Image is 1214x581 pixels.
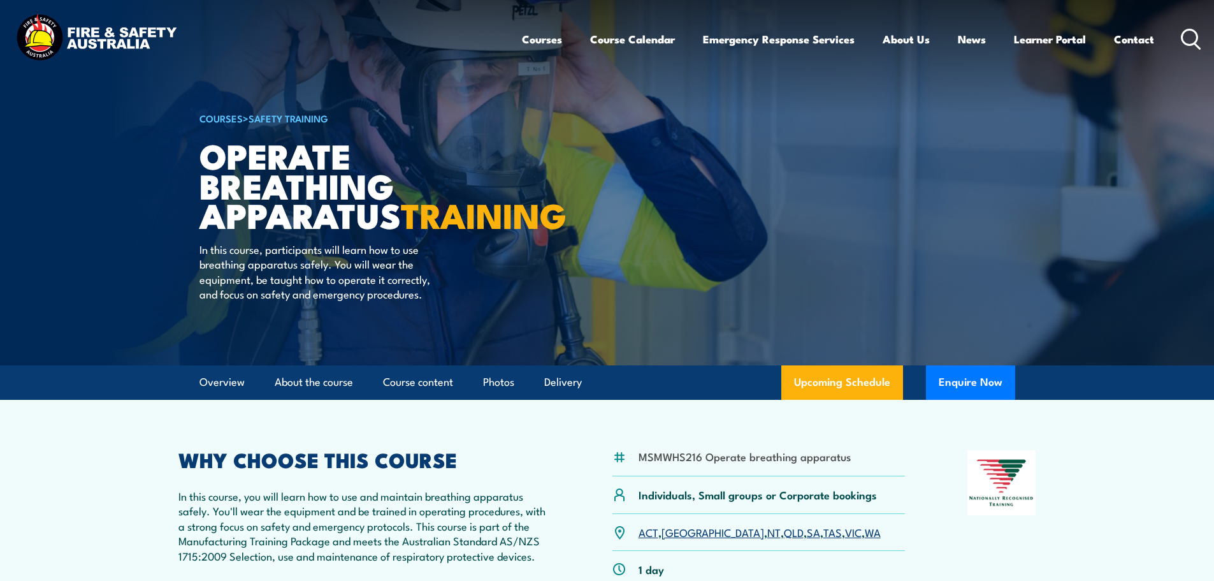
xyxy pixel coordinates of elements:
a: Course content [383,365,453,399]
li: MSMWHS216 Operate breathing apparatus [639,449,851,464]
a: News [958,22,986,56]
a: Delivery [544,365,582,399]
a: Course Calendar [590,22,675,56]
h2: WHY CHOOSE THIS COURSE [178,450,551,468]
button: Enquire Now [926,365,1015,400]
img: Nationally Recognised Training logo. [967,450,1036,515]
h6: > [199,110,514,126]
a: QLD [784,524,804,540]
p: In this course, you will learn how to use and maintain breathing apparatus safely. You'll wear th... [178,489,551,563]
a: Safety Training [249,111,328,125]
h1: Operate Breathing Apparatus [199,140,514,230]
a: ACT [639,524,658,540]
p: Individuals, Small groups or Corporate bookings [639,487,877,502]
a: WA [865,524,881,540]
a: Overview [199,365,245,399]
a: Contact [1114,22,1154,56]
a: TAS [823,524,842,540]
p: , , , , , , , [639,525,881,540]
a: About Us [883,22,930,56]
a: [GEOGRAPHIC_DATA] [661,524,764,540]
a: NT [767,524,781,540]
a: VIC [845,524,862,540]
a: Upcoming Schedule [781,365,903,400]
a: SA [807,524,820,540]
a: Emergency Response Services [703,22,855,56]
a: About the course [275,365,353,399]
p: In this course, participants will learn how to use breathing apparatus safely. You will wear the ... [199,242,432,302]
p: 1 day [639,562,664,577]
a: Courses [522,22,562,56]
a: Learner Portal [1014,22,1086,56]
strong: TRAINING [401,188,567,240]
a: Photos [483,365,514,399]
a: COURSES [199,111,243,125]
